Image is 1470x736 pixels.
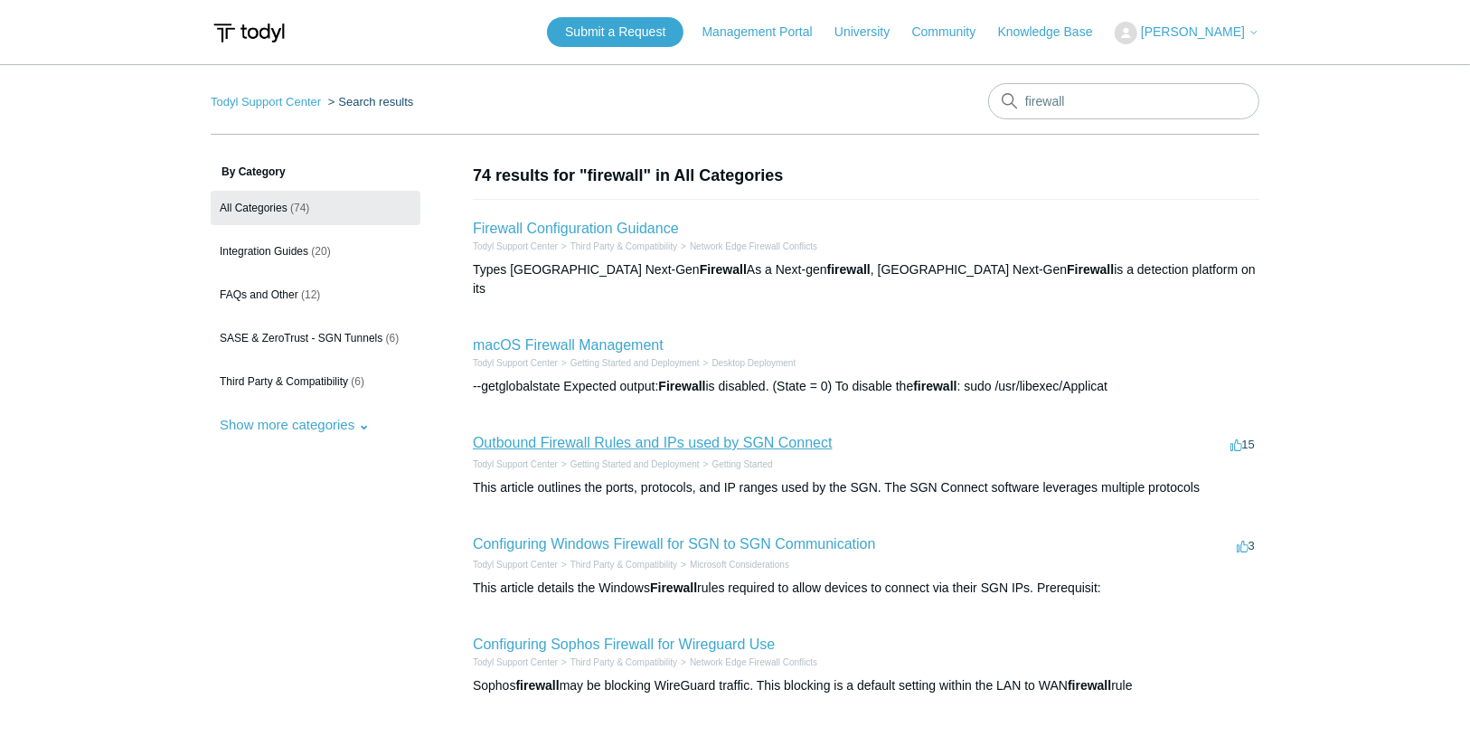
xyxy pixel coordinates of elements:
li: Getting Started [700,458,773,471]
a: University [834,23,908,42]
li: Todyl Support Center [211,95,325,109]
li: Network Edge Firewall Conflicts [677,240,817,253]
a: Community [912,23,994,42]
span: (20) [311,245,330,258]
div: This article details the Windows rules required to allow devices to connect via their SGN IPs. Pr... [473,579,1259,598]
a: Integration Guides (20) [211,234,420,269]
li: Todyl Support Center [473,356,558,370]
span: FAQs and Other [220,288,298,301]
span: [PERSON_NAME] [1141,24,1245,39]
span: All Categories [220,202,287,214]
li: Third Party & Compatibility [558,656,677,669]
a: Todyl Support Center [473,459,558,469]
a: Desktop Deployment [712,358,796,368]
a: Configuring Sophos Firewall for Wireguard Use [473,637,775,652]
li: Todyl Support Center [473,656,558,669]
li: Third Party & Compatibility [558,558,677,571]
div: This article outlines the ports, protocols, and IP ranges used by the SGN. The SGN Connect softwa... [473,478,1259,497]
li: Network Edge Firewall Conflicts [677,656,817,669]
li: Microsoft Considerations [677,558,789,571]
li: Getting Started and Deployment [558,458,700,471]
span: SASE & ZeroTrust - SGN Tunnels [220,332,382,344]
a: Knowledge Base [998,23,1111,42]
div: Sophos may be blocking WireGuard traffic. This blocking is a default setting within the LAN to WA... [473,676,1259,695]
a: Todyl Support Center [211,95,321,109]
em: Firewall [700,262,747,277]
a: Getting Started and Deployment [570,358,700,368]
span: (6) [386,332,400,344]
em: firewall [827,262,871,277]
a: Microsoft Considerations [690,560,789,570]
span: (74) [290,202,309,214]
a: Firewall Configuration Guidance [473,221,679,236]
a: Todyl Support Center [473,657,558,667]
em: Firewall [1067,262,1114,277]
span: 3 [1237,539,1255,552]
a: Todyl Support Center [473,560,558,570]
em: firewall [1068,678,1111,693]
span: Integration Guides [220,245,308,258]
h3: By Category [211,164,420,180]
a: All Categories (74) [211,191,420,225]
a: Third Party & Compatibility (6) [211,364,420,399]
a: Todyl Support Center [473,241,558,251]
a: Third Party & Compatibility [570,657,677,667]
a: SASE & ZeroTrust - SGN Tunnels (6) [211,321,420,355]
li: Todyl Support Center [473,240,558,253]
li: Todyl Support Center [473,558,558,571]
li: Getting Started and Deployment [558,356,700,370]
input: Search [988,83,1259,119]
a: Outbound Firewall Rules and IPs used by SGN Connect [473,435,833,450]
li: Third Party & Compatibility [558,240,677,253]
a: Todyl Support Center [473,358,558,368]
h1: 74 results for "firewall" in All Categories [473,164,1259,188]
span: (6) [351,375,364,388]
a: Management Portal [702,23,831,42]
em: firewall [515,678,559,693]
span: Third Party & Compatibility [220,375,348,388]
a: Third Party & Compatibility [570,241,677,251]
a: Submit a Request [547,17,683,47]
a: Network Edge Firewall Conflicts [690,241,817,251]
div: Types [GEOGRAPHIC_DATA] Next-Gen As a Next-gen , [GEOGRAPHIC_DATA] Next-Gen is a detection platfo... [473,260,1259,298]
button: Show more categories [211,408,379,441]
li: Search results [325,95,414,109]
a: Network Edge Firewall Conflicts [690,657,817,667]
a: Getting Started [712,459,773,469]
span: (12) [301,288,320,301]
a: Getting Started and Deployment [570,459,700,469]
a: Configuring Windows Firewall for SGN to SGN Communication [473,536,875,552]
li: Desktop Deployment [700,356,796,370]
button: [PERSON_NAME] [1115,22,1259,44]
em: Firewall [650,580,697,595]
em: firewall [913,379,956,393]
a: Third Party & Compatibility [570,560,677,570]
span: 15 [1230,438,1255,451]
a: macOS Firewall Management [473,337,664,353]
div: --getglobalstate Expected output: is disabled. (State = 0) To disable the : sudo /usr/libexec/App... [473,377,1259,396]
a: FAQs and Other (12) [211,278,420,312]
em: Firewall [658,379,705,393]
img: Todyl Support Center Help Center home page [211,16,287,50]
li: Todyl Support Center [473,458,558,471]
